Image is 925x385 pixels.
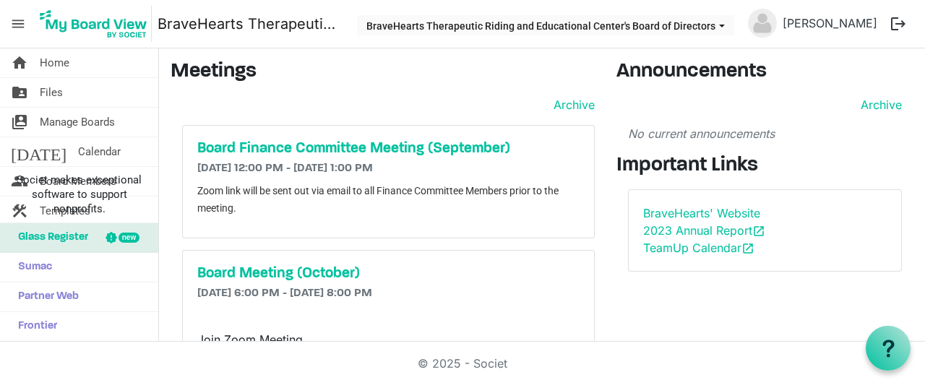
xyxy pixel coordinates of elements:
[197,265,580,282] a: Board Meeting (October)
[197,140,580,157] a: Board Finance Committee Meeting (September)
[197,331,580,348] p: Join Zoom Meeting
[197,162,580,176] h6: [DATE] 12:00 PM - [DATE] 1:00 PM
[616,154,913,178] h3: Important Links
[11,108,28,137] span: switch_account
[7,173,152,216] span: Societ makes exceptional software to support nonprofits.
[197,287,580,300] h6: [DATE] 6:00 PM - [DATE] 8:00 PM
[4,10,32,38] span: menu
[197,185,559,214] span: Zoom link will be sent out via email to all Finance Committee Members prior to the meeting.
[752,225,765,238] span: open_in_new
[616,60,913,85] h3: Announcements
[741,242,754,255] span: open_in_new
[418,356,507,371] a: © 2025 - Societ
[357,15,734,35] button: BraveHearts Therapeutic Riding and Educational Center's Board of Directors dropdownbutton
[11,312,57,341] span: Frontier
[40,48,69,77] span: Home
[548,96,595,113] a: Archive
[40,108,115,137] span: Manage Boards
[35,6,152,42] img: My Board View Logo
[643,241,754,255] a: TeamUp Calendaropen_in_new
[40,78,63,107] span: Files
[643,223,765,238] a: 2023 Annual Reportopen_in_new
[11,137,66,166] span: [DATE]
[883,9,913,39] button: logout
[643,206,760,220] a: BraveHearts' Website
[11,253,52,282] span: Sumac
[78,137,121,166] span: Calendar
[35,6,158,42] a: My Board View Logo
[11,223,88,252] span: Glass Register
[748,9,777,38] img: no-profile-picture.svg
[171,60,595,85] h3: Meetings
[158,9,343,38] a: BraveHearts Therapeutic Riding and Educational Center's Board of Directors
[11,282,79,311] span: Partner Web
[119,233,139,243] div: new
[628,125,902,142] p: No current announcements
[855,96,902,113] a: Archive
[777,9,883,38] a: [PERSON_NAME]
[11,78,28,107] span: folder_shared
[11,48,28,77] span: home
